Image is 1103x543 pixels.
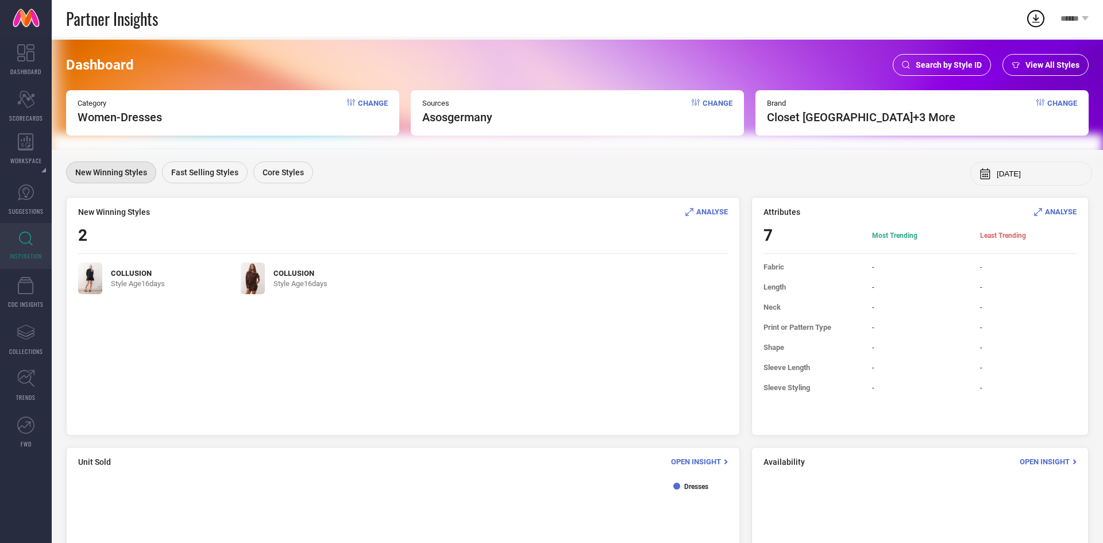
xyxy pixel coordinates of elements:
[273,269,327,278] span: COLLUSION
[422,110,492,124] span: asosgermany
[980,231,1077,240] span: Least Trending
[763,457,805,467] span: Availability
[872,323,969,332] span: -
[1020,456,1077,467] div: Open Insight
[263,168,304,177] span: Core Styles
[763,323,860,332] span: Print or Pattern Type
[1034,206,1077,217] div: Analyse
[66,57,134,73] span: Dashboard
[763,303,860,311] span: Neck
[872,283,969,291] span: -
[10,156,42,165] span: WORKSPACE
[10,67,41,76] span: DASHBOARD
[980,343,1077,352] span: -
[685,206,728,217] div: Analyse
[916,60,982,70] span: Search by Style ID
[78,226,87,245] span: 2
[763,363,860,372] span: Sleeve Length
[980,283,1077,291] span: -
[703,99,732,124] span: Change
[872,363,969,372] span: -
[767,110,955,124] span: closet [GEOGRAPHIC_DATA] +3 More
[111,269,165,278] span: COLLUSION
[21,440,32,448] span: FWD
[358,99,388,124] span: Change
[422,99,492,107] span: Sources
[980,363,1077,372] span: -
[78,263,102,294] img: 208678544-1-rinse
[78,207,150,217] span: New Winning Styles
[671,456,728,467] div: Open Insight
[872,383,969,392] span: -
[75,168,147,177] span: New Winning Styles
[66,7,158,30] span: Partner Insights
[696,207,728,216] span: ANALYSE
[763,207,800,217] span: Attributes
[980,323,1077,332] span: -
[78,110,162,124] span: Women-Dresses
[78,99,162,107] span: Category
[1047,99,1077,124] span: Change
[78,457,111,467] span: Unit Sold
[241,263,265,294] img: 209591521-1-chocolate
[980,303,1077,311] span: -
[872,303,969,311] span: -
[1045,207,1077,216] span: ANALYSE
[763,383,860,392] span: Sleeve Styling
[684,483,708,491] text: Dresses
[9,207,44,215] span: SUGGESTIONS
[980,263,1077,271] span: -
[767,99,955,107] span: Brand
[763,263,860,271] span: Fabric
[763,283,860,291] span: Length
[1025,8,1046,29] div: Open download list
[872,343,969,352] span: -
[9,347,43,356] span: COLLECTIONS
[171,168,238,177] span: Fast Selling Styles
[8,300,44,309] span: CDC INSIGHTS
[273,279,327,288] span: Style Age 16 days
[16,393,36,402] span: TRENDS
[10,252,42,260] span: INSPIRATION
[9,114,43,122] span: SCORECARDS
[1025,60,1079,70] span: View All Styles
[997,170,1083,178] input: Select month
[671,457,721,466] span: Open Insight
[763,226,860,245] span: 7
[980,383,1077,392] span: -
[1020,457,1070,466] span: Open Insight
[763,343,860,352] span: Shape
[872,231,969,240] span: Most Trending
[111,279,165,288] span: Style Age 16 days
[872,263,969,271] span: -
